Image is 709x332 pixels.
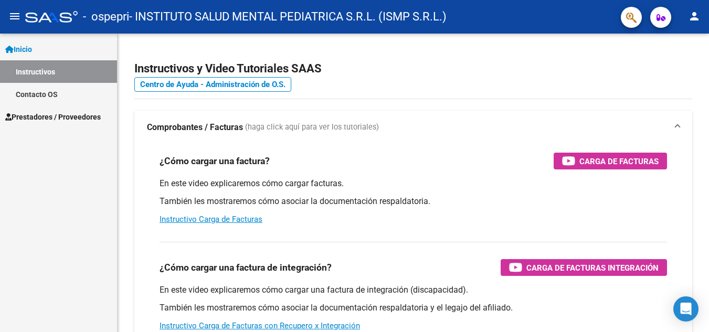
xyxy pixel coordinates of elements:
[134,77,291,92] a: Centro de Ayuda - Administración de O.S.
[8,10,21,23] mat-icon: menu
[83,5,129,28] span: - ospepri
[147,122,243,133] strong: Comprobantes / Facturas
[129,5,447,28] span: - INSTITUTO SALUD MENTAL PEDIATRICA S.R.L. (ISMP S.R.L.)
[160,215,262,224] a: Instructivo Carga de Facturas
[579,155,659,168] span: Carga de Facturas
[688,10,701,23] mat-icon: person
[160,302,667,314] p: También les mostraremos cómo asociar la documentación respaldatoria y el legajo del afiliado.
[160,196,667,207] p: También les mostraremos cómo asociar la documentación respaldatoria.
[160,260,332,275] h3: ¿Cómo cargar una factura de integración?
[554,153,667,169] button: Carga de Facturas
[160,284,667,296] p: En este video explicaremos cómo cargar una factura de integración (discapacidad).
[134,59,692,79] h2: Instructivos y Video Tutoriales SAAS
[526,261,659,274] span: Carga de Facturas Integración
[5,44,32,55] span: Inicio
[245,122,379,133] span: (haga click aquí para ver los tutoriales)
[160,321,360,330] a: Instructivo Carga de Facturas con Recupero x Integración
[5,111,101,123] span: Prestadores / Proveedores
[160,178,667,189] p: En este video explicaremos cómo cargar facturas.
[501,259,667,276] button: Carga de Facturas Integración
[673,296,699,322] div: Open Intercom Messenger
[134,111,692,144] mat-expansion-panel-header: Comprobantes / Facturas (haga click aquí para ver los tutoriales)
[160,154,270,168] h3: ¿Cómo cargar una factura?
